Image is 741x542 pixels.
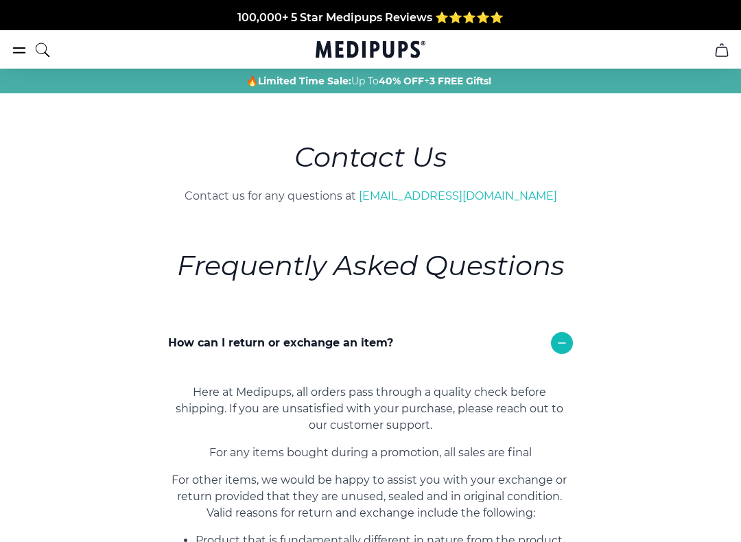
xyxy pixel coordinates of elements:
h1: Contact Us [91,137,650,177]
button: cart [705,34,738,67]
p: How can I return or exchange an item? [168,335,393,351]
button: burger-menu [11,42,27,58]
span: Made In The [GEOGRAPHIC_DATA] from domestic & globally sourced ingredients [143,27,599,40]
button: search [34,33,51,67]
p: Contact us for any questions at [91,188,650,204]
a: Medipups [316,39,425,62]
a: [EMAIL_ADDRESS][DOMAIN_NAME] [359,189,557,202]
span: 🔥 Up To + [246,74,491,88]
p: For other items, we would be happy to assist you with your exchange or return provided that they ... [168,472,573,521]
p: For any items bought during a promotion, all sales are final [168,445,573,461]
span: 100,000+ 5 Star Medipups Reviews ⭐️⭐️⭐️⭐️⭐️ [237,10,504,23]
p: Here at Medipups, all orders pass through a quality check before shipping. If you are unsatisfied... [168,384,573,434]
h6: Frequently Asked Questions [168,246,573,285]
